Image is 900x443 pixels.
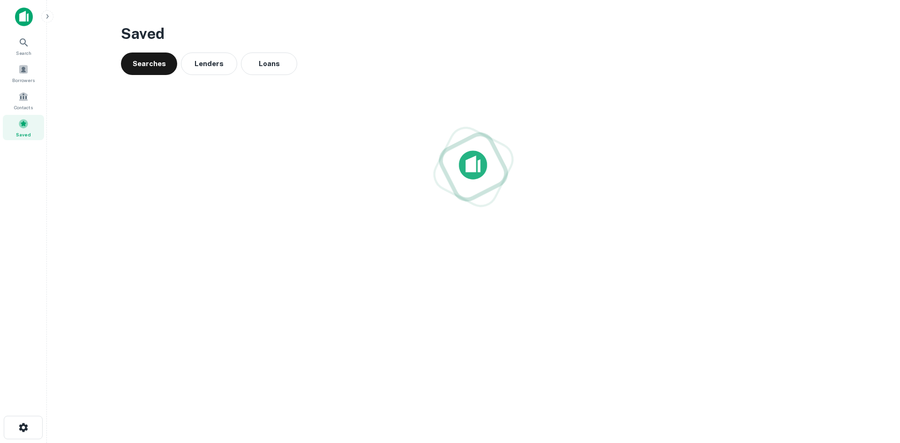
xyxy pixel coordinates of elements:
img: capitalize-icon.png [15,8,33,26]
span: Search [16,49,31,57]
a: Contacts [3,88,44,113]
a: Saved [3,115,44,140]
span: Contacts [14,104,33,111]
span: Borrowers [12,76,35,84]
button: Lenders [181,53,237,75]
h3: Saved [121,23,826,45]
button: Loans [241,53,297,75]
a: Search [3,33,44,59]
button: Searches [121,53,177,75]
span: Saved [16,131,31,138]
iframe: Chat Widget [853,368,900,413]
a: Borrowers [3,60,44,86]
